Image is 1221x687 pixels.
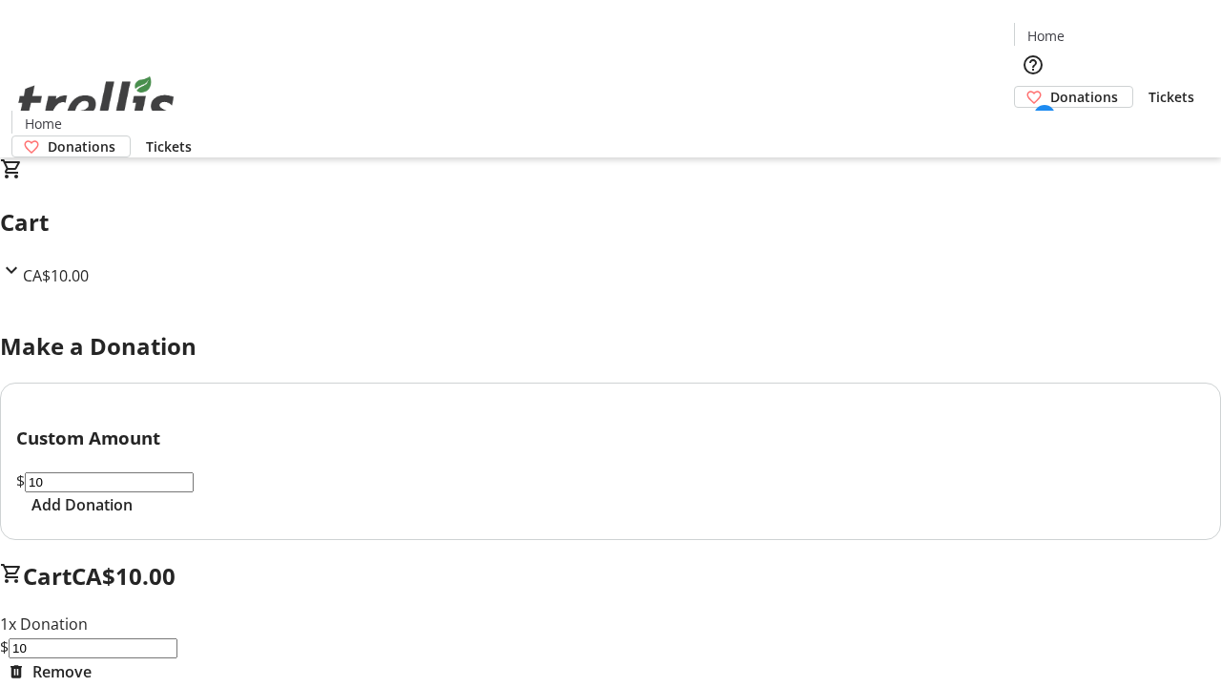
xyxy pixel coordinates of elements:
span: CA$10.00 [23,265,89,286]
span: Remove [32,660,92,683]
span: Home [1027,26,1065,46]
span: Tickets [146,136,192,156]
img: Orient E2E Organization PFy9B383RV's Logo [11,55,181,151]
a: Donations [11,135,131,157]
input: Donation Amount [25,472,194,492]
button: Cart [1014,108,1052,146]
a: Tickets [131,136,207,156]
a: Home [12,114,73,134]
span: Add Donation [31,493,133,516]
span: Tickets [1149,87,1194,107]
a: Tickets [1133,87,1210,107]
span: $ [16,470,25,491]
button: Add Donation [16,493,148,516]
span: Donations [1050,87,1118,107]
button: Help [1014,46,1052,84]
a: Donations [1014,86,1133,108]
input: Donation Amount [9,638,177,658]
a: Home [1015,26,1076,46]
h3: Custom Amount [16,425,1205,451]
span: Home [25,114,62,134]
span: CA$10.00 [72,560,176,592]
span: Donations [48,136,115,156]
